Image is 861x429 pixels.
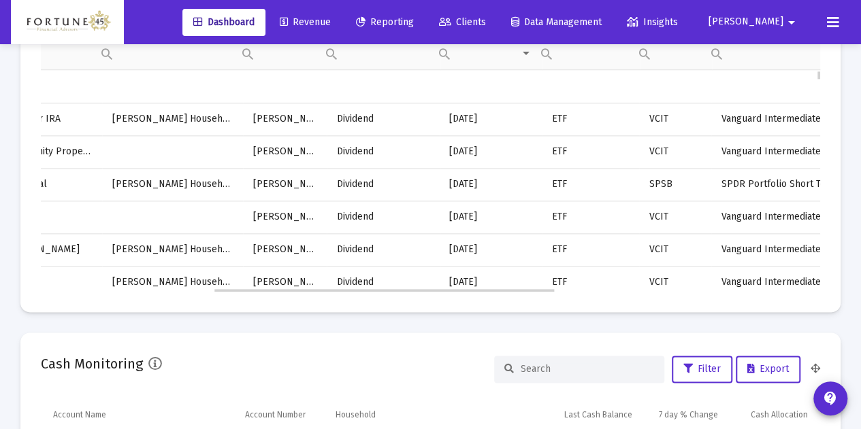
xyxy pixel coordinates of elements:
[751,409,808,420] div: Cash Allocation
[640,135,712,168] td: VCIT
[440,37,542,70] td: Filter cell
[327,135,440,168] td: Dividend
[280,16,331,28] span: Revenue
[564,409,632,420] div: Last Cash Balance
[244,135,327,168] td: [PERSON_NAME]
[542,37,640,70] td: Filter cell
[640,103,712,135] td: VCIT
[500,9,613,36] a: Data Management
[747,363,789,375] span: Export
[542,103,640,135] td: ETF
[542,201,640,233] td: ETF
[327,168,440,201] td: Dividend
[41,353,143,375] h2: Cash Monitoring
[244,168,327,201] td: [PERSON_NAME]
[244,266,327,298] td: [PERSON_NAME]
[327,201,440,233] td: Dividend
[736,356,800,383] button: Export
[439,16,486,28] span: Clients
[542,266,640,298] td: ETF
[269,9,342,36] a: Revenue
[659,409,718,420] div: 7 day % Change
[627,16,678,28] span: Insights
[542,135,640,168] td: ETF
[182,9,265,36] a: Dashboard
[103,266,244,298] td: [PERSON_NAME] Household
[103,103,244,135] td: [PERSON_NAME] Household
[709,16,783,28] span: [PERSON_NAME]
[440,201,542,233] td: [DATE]
[327,266,440,298] td: Dividend
[244,103,327,135] td: [PERSON_NAME]
[616,9,689,36] a: Insights
[542,168,640,201] td: ETF
[521,363,654,375] input: Search
[783,9,800,36] mat-icon: arrow_drop_down
[244,233,327,266] td: [PERSON_NAME]
[440,168,542,201] td: [DATE]
[692,8,816,35] button: [PERSON_NAME]
[356,16,414,28] span: Reporting
[193,16,255,28] span: Dashboard
[640,266,712,298] td: VCIT
[440,135,542,168] td: [DATE]
[640,168,712,201] td: SPSB
[103,168,244,201] td: [PERSON_NAME] Household
[640,201,712,233] td: VCIT
[103,37,244,70] td: Filter cell
[428,9,497,36] a: Clients
[245,409,306,420] div: Account Number
[21,9,114,36] img: Dashboard
[542,233,640,266] td: ETF
[327,103,440,135] td: Dividend
[683,363,721,375] span: Filter
[345,9,425,36] a: Reporting
[327,233,440,266] td: Dividend
[440,266,542,298] td: [DATE]
[640,233,712,266] td: VCIT
[672,356,732,383] button: Filter
[53,409,106,420] div: Account Name
[822,390,839,407] mat-icon: contact_support
[244,201,327,233] td: [PERSON_NAME]
[327,37,440,70] td: Filter cell
[640,37,712,70] td: Filter cell
[244,37,327,70] td: Filter cell
[511,16,602,28] span: Data Management
[440,233,542,266] td: [DATE]
[103,233,244,266] td: [PERSON_NAME] Household
[440,103,542,135] td: [DATE]
[336,409,376,420] div: Household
